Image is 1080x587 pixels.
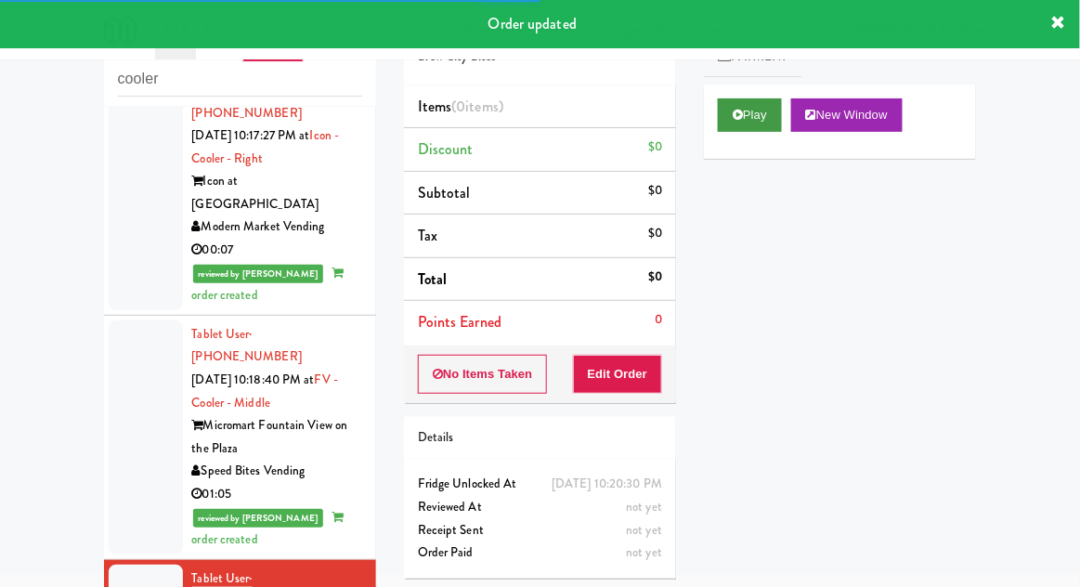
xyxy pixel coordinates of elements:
[418,311,501,333] span: Points Earned
[418,519,662,542] div: Receipt Sent
[718,98,782,132] button: Play
[418,355,548,394] button: No Items Taken
[192,170,362,215] div: Icon at [GEOGRAPHIC_DATA]
[648,222,662,245] div: $0
[451,96,503,117] span: (0 )
[418,496,662,519] div: Reviewed At
[466,96,500,117] ng-pluralize: items
[648,136,662,159] div: $0
[192,371,315,388] span: [DATE] 10:18:40 PM at
[192,126,340,167] a: Icon - Cooler - Right
[192,414,362,460] div: Micromart Fountain View on the Plaza
[648,266,662,289] div: $0
[655,308,662,332] div: 0
[418,225,437,246] span: Tax
[104,72,376,316] li: Tablet User· [PHONE_NUMBER][DATE] 10:17:27 PM atIcon - Cooler - RightIcon at [GEOGRAPHIC_DATA]Mod...
[573,355,663,394] button: Edit Order
[192,81,302,122] span: · [PHONE_NUMBER]
[104,316,376,560] li: Tablet User· [PHONE_NUMBER][DATE] 10:18:40 PM atFV - Cooler - MiddleMicromart Fountain View on th...
[648,179,662,202] div: $0
[626,498,662,515] span: not yet
[418,96,503,117] span: Items
[418,541,662,565] div: Order Paid
[118,62,362,97] input: Search vision orders
[192,483,362,506] div: 01:05
[192,460,362,483] div: Speed Bites Vending
[192,126,310,144] span: [DATE] 10:17:27 PM at
[192,371,339,411] a: FV - Cooler - Middle
[192,239,362,262] div: 00:07
[192,325,302,366] a: Tablet User· [PHONE_NUMBER]
[626,521,662,539] span: not yet
[488,13,577,34] span: Order updated
[418,182,471,203] span: Subtotal
[626,543,662,561] span: not yet
[192,81,302,122] a: Tablet User· [PHONE_NUMBER]
[418,50,662,64] h5: Brew City Bites
[418,426,662,450] div: Details
[791,98,903,132] button: New Window
[418,268,448,290] span: Total
[418,138,474,160] span: Discount
[418,473,662,496] div: Fridge Unlocked At
[192,215,362,239] div: Modern Market Vending
[552,473,662,496] div: [DATE] 10:20:30 PM
[193,265,324,283] span: reviewed by [PERSON_NAME]
[193,509,324,528] span: reviewed by [PERSON_NAME]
